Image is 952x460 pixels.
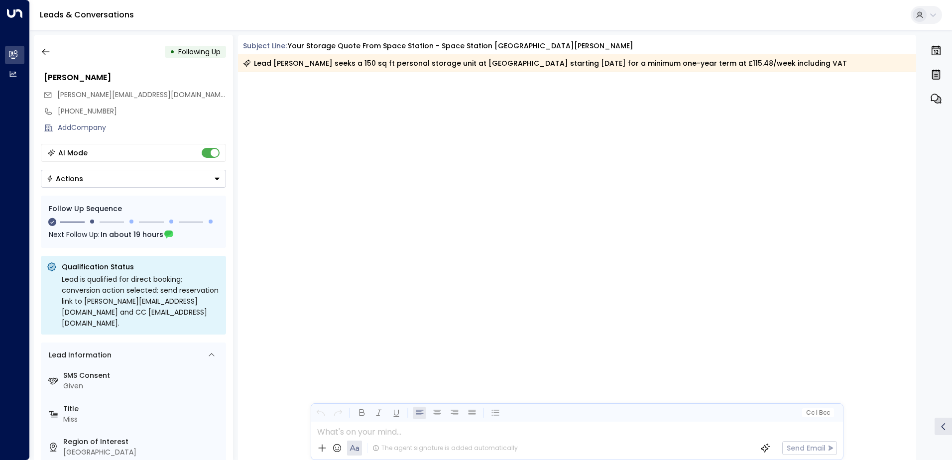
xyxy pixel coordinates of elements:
[58,148,88,158] div: AI Mode
[63,437,222,447] label: Region of Interest
[62,262,220,272] p: Qualification Status
[49,204,218,214] div: Follow Up Sequence
[58,106,226,116] div: [PHONE_NUMBER]
[63,404,222,414] label: Title
[314,407,327,419] button: Undo
[57,90,226,100] span: laura@juven.africa
[57,90,227,100] span: [PERSON_NAME][EMAIL_ADDRESS][DOMAIN_NAME]
[63,447,222,458] div: [GEOGRAPHIC_DATA]
[816,409,818,416] span: |
[802,408,833,418] button: Cc|Bcc
[58,122,226,133] div: AddCompany
[62,274,220,329] div: Lead is qualified for direct booking; conversion action selected: send reservation link to [PERSO...
[243,41,287,51] span: Subject Line:
[46,174,83,183] div: Actions
[40,9,134,20] a: Leads & Conversations
[49,229,218,240] div: Next Follow Up:
[63,370,222,381] label: SMS Consent
[101,229,163,240] span: In about 19 hours
[243,58,847,68] div: Lead [PERSON_NAME] seeks a 150 sq ft personal storage unit at [GEOGRAPHIC_DATA] starting [DATE] f...
[170,43,175,61] div: •
[63,381,222,391] div: Given
[332,407,344,419] button: Redo
[41,170,226,188] div: Button group with a nested menu
[45,350,112,360] div: Lead Information
[44,72,226,84] div: [PERSON_NAME]
[178,47,221,57] span: Following Up
[288,41,633,51] div: Your storage quote from Space Station - Space Station [GEOGRAPHIC_DATA][PERSON_NAME]
[63,414,222,425] div: Miss
[806,409,830,416] span: Cc Bcc
[41,170,226,188] button: Actions
[372,444,518,453] div: The agent signature is added automatically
